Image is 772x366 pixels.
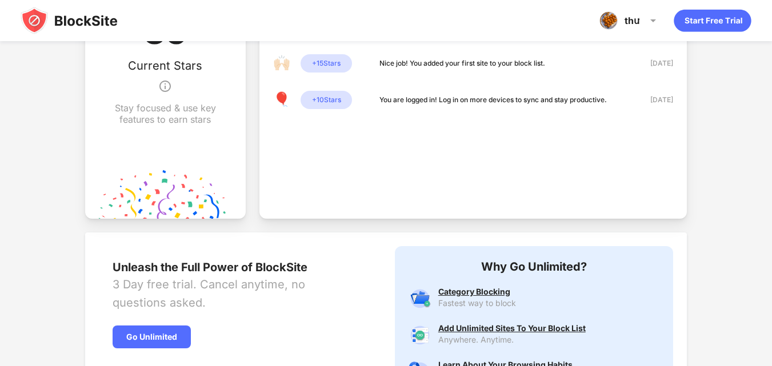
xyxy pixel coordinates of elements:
div: Anywhere. Anytime. [438,335,586,344]
img: blocksite-icon-black.svg [21,7,118,34]
div: [DATE] [633,58,673,69]
div: [DATE] [633,94,673,106]
div: Nice job! You added your first site to your block list. [379,58,545,69]
div: You are logged in! Log in on more devices to sync and stay productive. [379,94,607,106]
div: Unleash the Full Power of BlockSite [113,260,354,275]
div: 3 Day free trial. Cancel anytime, no questions asked. [113,275,354,312]
div: Go Unlimited [113,325,191,348]
div: 🎈 [273,91,291,109]
div: Fastest way to block [438,299,516,308]
img: ACg8ocKay2psI-PwkkjlzxrNneYccps6jPvpEAy1eDg08gB-LVsDj2pH=s96-c [599,11,618,30]
div: + 10 Stars [301,91,352,109]
img: premium-unlimited-blocklist.svg [409,324,431,347]
div: 🙌🏻 [273,54,291,73]
div: thư [625,15,639,26]
div: Current Stars [128,59,202,73]
div: + 15 Stars [301,54,352,73]
div: Add Unlimited Sites To Your Block List [438,324,586,333]
img: points-confetti.svg [99,170,232,219]
img: premium-category.svg [409,287,431,310]
div: Why Go Unlimited? [409,260,660,274]
div: Category Blocking [438,287,516,296]
img: info.svg [158,73,172,100]
div: Stay focused & use key features to earn stars [113,102,218,125]
div: animation [674,9,751,32]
